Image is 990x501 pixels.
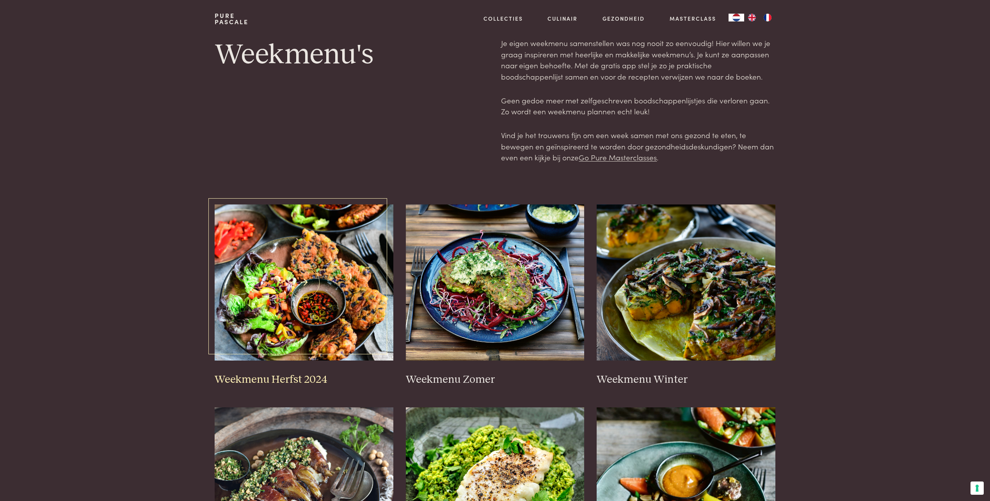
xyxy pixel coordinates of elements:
[215,204,393,386] a: Weekmenu Herfst 2024 Weekmenu Herfst 2024
[406,204,585,361] img: Weekmenu Zomer
[597,373,775,387] h3: Weekmenu Winter
[729,14,744,21] div: Language
[603,14,645,23] a: Gezondheid
[760,14,775,21] a: FR
[483,14,523,23] a: Collecties
[729,14,775,21] aside: Language selected: Nederlands
[744,14,775,21] ul: Language list
[729,14,744,21] a: NL
[215,373,393,387] h3: Weekmenu Herfst 2024
[501,95,775,117] p: Geen gedoe meer met zelfgeschreven boodschappenlijstjes die verloren gaan. Zo wordt een weekmenu ...
[215,204,393,361] img: Weekmenu Herfst 2024
[597,204,775,361] img: Weekmenu Winter
[406,373,585,387] h3: Weekmenu Zomer
[670,14,716,23] a: Masterclass
[970,481,984,495] button: Uw voorkeuren voor toestemming voor trackingtechnologieën
[744,14,760,21] a: EN
[579,152,657,162] a: Go Pure Masterclasses
[547,14,578,23] a: Culinair
[501,37,775,82] p: Je eigen weekmenu samenstellen was nog nooit zo eenvoudig! Hier willen we je graag inspireren met...
[215,12,249,25] a: PurePascale
[215,37,489,73] h1: Weekmenu's
[406,204,585,386] a: Weekmenu Zomer Weekmenu Zomer
[597,204,775,386] a: Weekmenu Winter Weekmenu Winter
[501,130,775,163] p: Vind je het trouwens fijn om een week samen met ons gezond te eten, te bewegen en geïnspireerd te...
